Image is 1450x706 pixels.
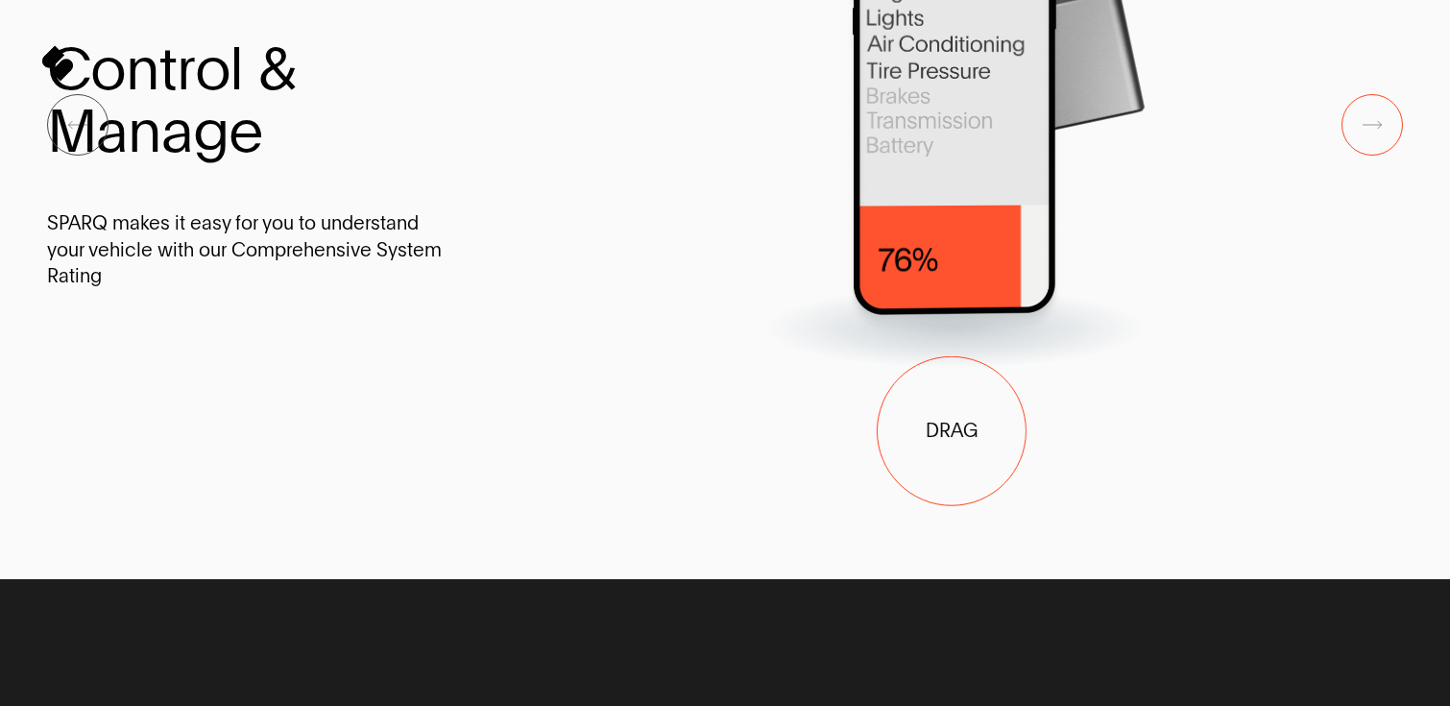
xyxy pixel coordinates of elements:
span: SPARQ makes it easy for you to understand your vehicle with our Comprehensive System Rating [47,210,461,289]
button: Next Slide [1341,94,1403,156]
span: Control & Manage [47,37,400,161]
span: a [161,100,193,161]
span: e [228,100,261,161]
span: g [193,100,229,161]
span: M [47,100,97,161]
button: Previous Slide [47,94,109,156]
span: a [96,100,128,161]
span: your vehicle with our Comprehensive System [47,237,442,263]
span: SPARQ makes it easy for you to understand [47,210,419,236]
span: n [128,100,161,161]
span: Rating [47,263,102,289]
